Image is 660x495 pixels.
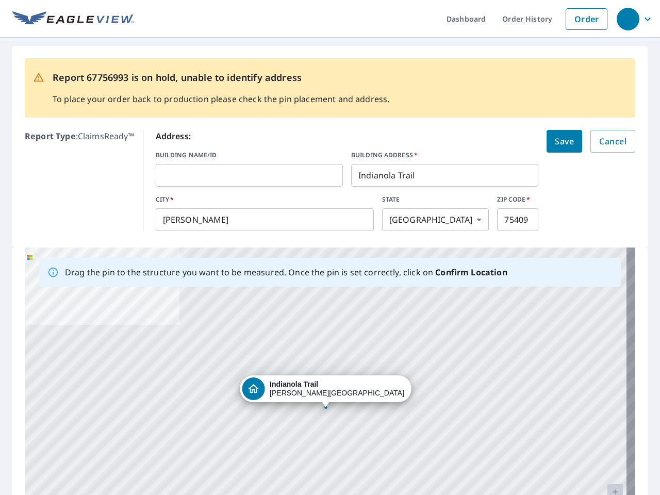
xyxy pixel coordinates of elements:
[590,130,635,153] button: Cancel
[240,375,411,407] div: Dropped pin, building 1, Residential property, Indianola Trail Anna, TX 75409
[382,195,489,204] label: STATE
[382,208,489,231] div: [GEOGRAPHIC_DATA]
[566,8,607,30] a: Order
[25,130,135,231] p: : ClaimsReady™
[12,11,134,27] img: EV Logo
[435,267,507,278] b: Confirm Location
[156,130,539,142] p: Address:
[270,380,404,398] div: [PERSON_NAME][GEOGRAPHIC_DATA]
[351,151,538,160] label: BUILDING ADDRESS
[53,93,389,105] p: To place your order back to production please check the pin placement and address.
[156,195,374,204] label: CITY
[547,130,582,153] button: Save
[156,151,343,160] label: BUILDING NAME/ID
[65,266,507,278] p: Drag the pin to the structure you want to be measured. Once the pin is set correctly, click on
[389,215,473,225] em: [GEOGRAPHIC_DATA]
[53,71,389,85] p: Report 67756993 is on hold, unable to identify address
[25,130,76,142] b: Report Type
[555,134,574,148] span: Save
[270,380,318,388] strong: Indianola Trail
[599,134,626,148] span: Cancel
[497,195,538,204] label: ZIP CODE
